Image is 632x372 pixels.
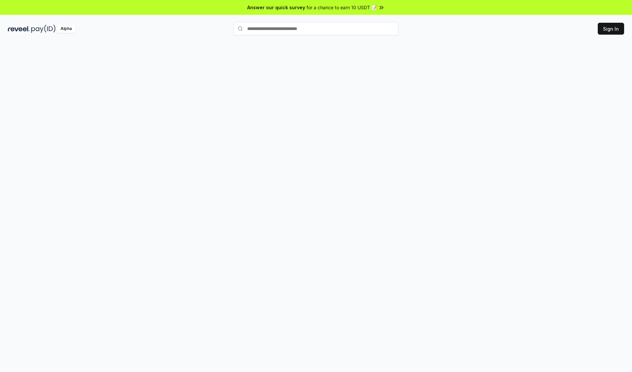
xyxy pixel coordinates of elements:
span: for a chance to earn 10 USDT 📝 [306,4,377,11]
div: Alpha [57,25,75,33]
img: pay_id [31,25,56,33]
img: reveel_dark [8,25,30,33]
button: Sign In [598,23,624,35]
span: Answer our quick survey [247,4,305,11]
